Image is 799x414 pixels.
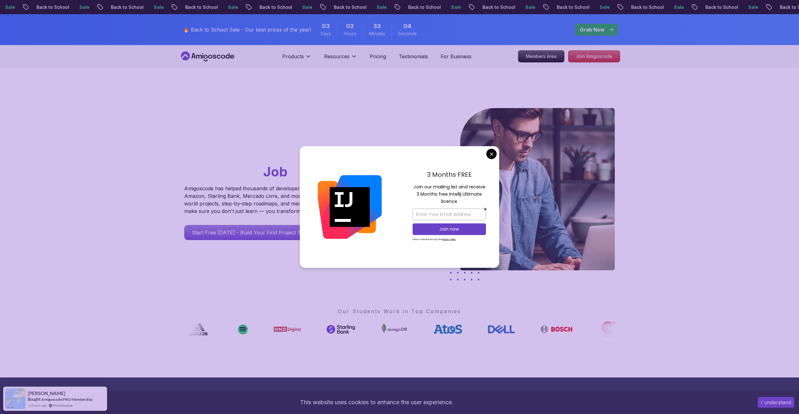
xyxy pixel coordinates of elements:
[184,308,615,315] p: Our Students Work in Top Companies
[180,4,223,10] p: Back to School
[321,31,331,37] span: Days
[322,22,330,31] span: 3 Days
[5,395,748,409] div: This website uses cookies to enhance the user experience.
[626,4,669,10] p: Back to School
[399,53,428,60] a: Testimonials
[184,108,358,181] h1: Go From Learning to Hired: Master Java, Spring Boot & Cloud Skills That Get You the
[568,51,620,62] p: Join Amigoscode
[346,22,354,31] span: 2 Hours
[5,388,26,409] img: provesource social proof notification image
[372,4,392,10] p: Sale
[568,50,620,62] a: Join Amigoscode
[184,185,335,215] p: Amigoscode has helped thousands of developers land roles at Amazon, Starling Bank, Mercado Livre,...
[53,403,73,408] a: ProveSource
[28,397,41,402] span: Bought
[518,50,564,62] a: Members Area
[446,4,466,10] p: Sale
[223,4,243,10] p: Sale
[324,53,350,60] p: Resources
[263,164,288,180] span: Job
[106,4,149,10] p: Back to School
[552,4,595,10] p: Back to School
[743,4,763,10] p: Sale
[758,397,794,408] button: Accept cookies
[398,31,417,37] span: Seconds
[329,4,372,10] p: Back to School
[183,26,311,33] p: 🔥 Back to School Sale - Our best prices of the year!
[403,22,411,31] span: 4 Seconds
[669,4,689,10] p: Sale
[282,53,304,60] p: Products
[31,4,74,10] p: Back to School
[518,51,564,62] p: Members Area
[149,4,169,10] p: Sale
[74,4,94,10] p: Sale
[460,108,615,270] img: hero
[324,53,357,65] button: Resources
[580,26,604,33] p: Grab Now
[369,31,385,37] span: Minutes
[282,53,311,65] button: Products
[297,4,317,10] p: Sale
[595,4,615,10] p: Sale
[403,4,446,10] p: Back to School
[441,53,471,60] a: For Business
[254,4,297,10] p: Back to School
[520,4,540,10] p: Sale
[184,225,330,240] a: Start Free [DATE] - Build Your First Project This Week
[41,397,93,402] a: Amigoscode PRO Membership
[344,31,356,37] span: Hours
[370,53,386,60] a: Pricing
[28,391,66,396] span: [PERSON_NAME]
[373,22,381,31] span: 33 Minutes
[700,4,743,10] p: Back to School
[477,4,520,10] p: Back to School
[28,403,47,408] span: 14 hours ago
